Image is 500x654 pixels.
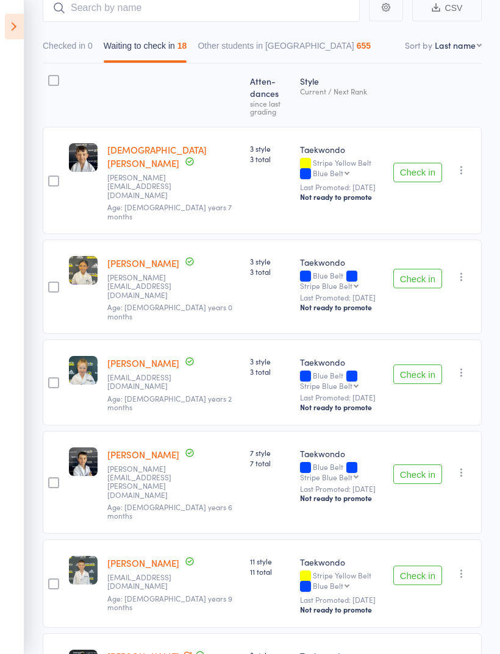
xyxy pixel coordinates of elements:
small: loren.debrincat@gmail.com [107,465,187,500]
button: Other students in [GEOGRAPHIC_DATA]655 [198,35,371,63]
button: Check in [393,269,442,289]
div: Stripe Blue Belt [300,282,352,290]
small: Last Promoted: [DATE] [300,294,384,302]
div: 655 [357,41,371,51]
span: 7 total [250,458,290,469]
a: [PERSON_NAME] [107,357,179,370]
div: 0 [88,41,93,51]
button: Check in [393,365,442,385]
div: Blue Belt [313,582,343,590]
a: [PERSON_NAME] [107,557,179,570]
span: 3 style [250,257,290,267]
img: image1693983359.png [69,448,98,477]
div: Current / Next Rank [300,88,384,96]
div: Style [295,69,388,122]
div: Atten­dances [245,69,295,122]
label: Sort by [405,40,432,52]
div: Blue Belt [313,169,343,177]
div: Taekwondo [300,556,384,569]
span: Age: [DEMOGRAPHIC_DATA] years 7 months [107,202,232,221]
div: Blue Belt [300,272,384,290]
small: Last Promoted: [DATE] [300,183,384,192]
button: Check in [393,566,442,586]
img: image1693983428.png [69,144,98,172]
span: 3 total [250,154,290,165]
div: since last grading [250,100,290,116]
div: Taekwondo [300,357,384,369]
div: Not ready to promote [300,193,384,202]
div: Stripe Blue Belt [300,382,352,390]
span: Age: [DEMOGRAPHIC_DATA] years 0 months [107,302,232,321]
div: Not ready to promote [300,494,384,503]
small: kristina@trademarkpromotions.com.au [107,174,187,200]
img: image1717815425.png [69,257,98,285]
span: 3 total [250,267,290,277]
span: 7 style [250,448,290,458]
div: Stripe Yellow Belt [300,159,384,180]
span: 3 total [250,367,290,377]
span: Age: [DEMOGRAPHIC_DATA] years 9 months [107,594,232,613]
small: Efridmanjob@gmail.com [107,574,187,591]
a: [DEMOGRAPHIC_DATA][PERSON_NAME] [107,144,207,170]
div: Not ready to promote [300,403,384,413]
small: Last Promoted: [DATE] [300,485,384,494]
a: [PERSON_NAME] [107,449,179,461]
small: Last Promoted: [DATE] [300,596,384,605]
button: Check in [393,163,442,183]
span: Age: [DEMOGRAPHIC_DATA] years 2 months [107,394,232,413]
small: cusackolivia43@gmail.com [107,374,187,391]
a: [PERSON_NAME] [107,257,179,270]
span: 11 total [250,567,290,577]
button: Waiting to check in18 [104,35,187,63]
div: Stripe Yellow Belt [300,572,384,592]
div: Blue Belt [300,463,384,482]
div: Not ready to promote [300,605,384,615]
span: 3 style [250,357,290,367]
img: image1710539261.png [69,357,98,385]
small: meenalgupta@live.com.au [107,274,187,300]
div: Taekwondo [300,257,384,269]
small: Last Promoted: [DATE] [300,394,384,402]
span: Age: [DEMOGRAPHIC_DATA] years 6 months [107,502,232,521]
img: image1724456865.png [69,556,98,585]
div: Blue Belt [300,372,384,390]
div: Taekwondo [300,448,384,460]
span: 11 style [250,556,290,567]
div: 18 [177,41,187,51]
button: Checked in0 [43,35,93,63]
div: Taekwondo [300,144,384,156]
div: Stripe Blue Belt [300,474,352,482]
div: Not ready to promote [300,303,384,313]
div: Last name [435,40,476,52]
span: 3 style [250,144,290,154]
button: Check in [393,465,442,485]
